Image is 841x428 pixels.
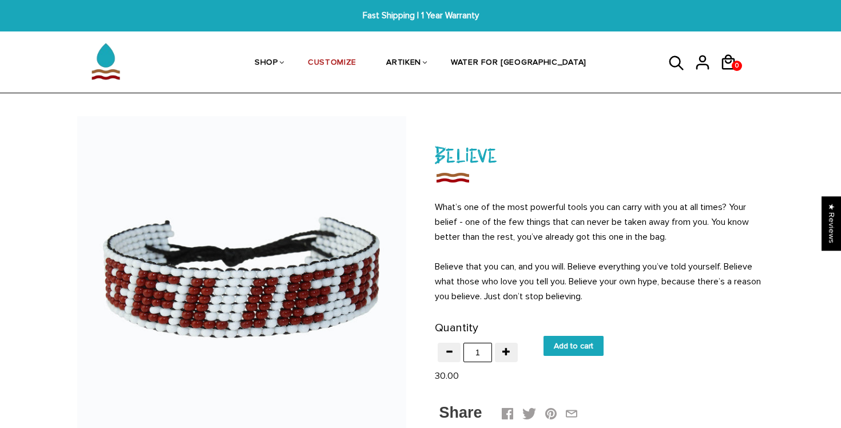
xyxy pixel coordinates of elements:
[435,169,470,185] img: Believe
[435,319,478,338] label: Quantity
[720,74,745,76] a: 0
[435,200,764,304] p: What’s one of the most powerful tools you can carry with you at all times? Your belief - one of t...
[451,33,586,94] a: WATER FOR [GEOGRAPHIC_DATA]
[308,33,356,94] a: CUSTOMIZE
[544,336,604,356] input: Add to cart
[732,58,741,74] span: 0
[255,33,278,94] a: SHOP
[435,370,459,382] span: 30.00
[439,404,482,421] span: Share
[435,139,764,169] h1: Believe
[386,33,421,94] a: ARTIKEN
[259,9,582,22] span: Fast Shipping | 1 Year Warranty
[822,196,841,251] div: Click to open Judge.me floating reviews tab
